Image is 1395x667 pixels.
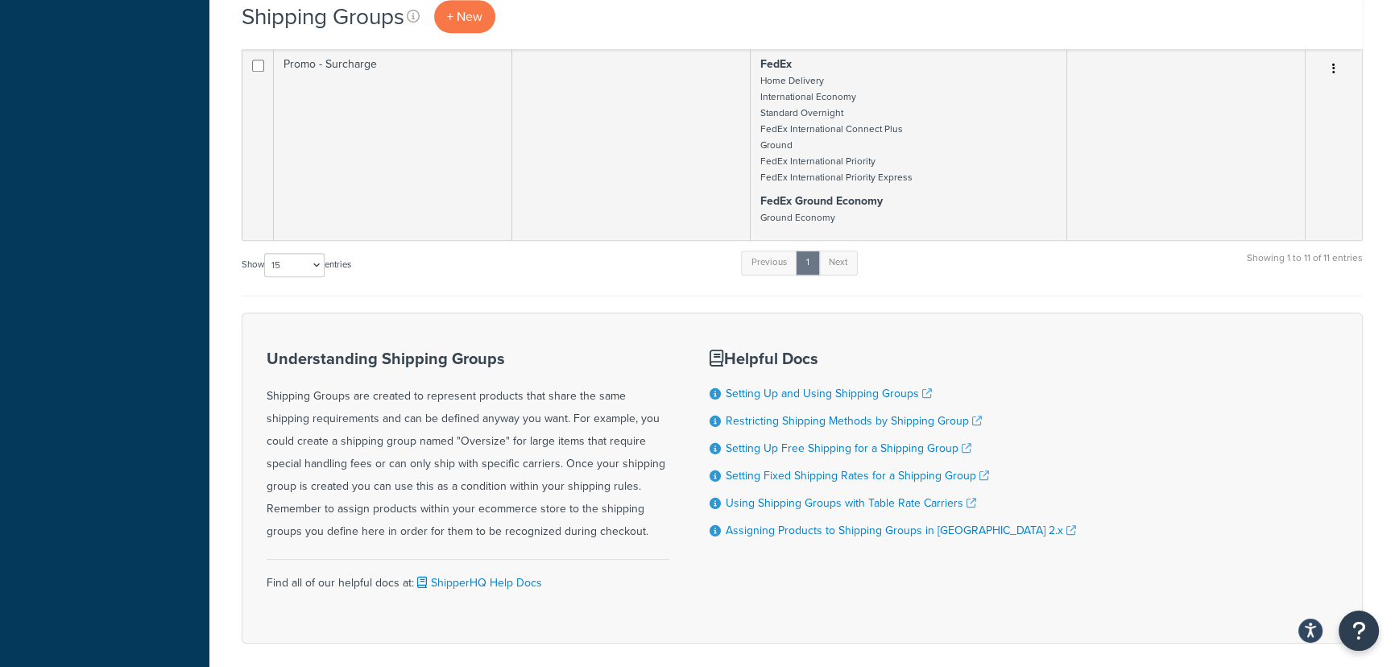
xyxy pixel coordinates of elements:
a: 1 [796,251,820,275]
span: + New [447,7,482,26]
a: Assigning Products to Shipping Groups in [GEOGRAPHIC_DATA] 2.x [726,522,1076,539]
a: Using Shipping Groups with Table Rate Carriers [726,495,976,512]
h3: Understanding Shipping Groups [267,350,669,367]
a: Next [818,251,858,275]
a: Restricting Shipping Methods by Shipping Group [726,412,982,429]
a: Setting Up and Using Shipping Groups [726,385,932,402]
div: Showing 1 to 11 of 11 entries [1247,249,1363,284]
h3: Helpful Docs [710,350,1076,367]
small: Home Delivery International Economy Standard Overnight FedEx International Connect Plus Ground Fe... [760,73,913,184]
strong: FedEx [760,56,792,72]
label: Show entries [242,253,351,277]
a: ShipperHQ Help Docs [414,574,542,591]
div: Shipping Groups are created to represent products that share the same shipping requirements and c... [267,350,669,543]
a: Setting Fixed Shipping Rates for a Shipping Group [726,467,989,484]
div: Find all of our helpful docs at: [267,559,669,594]
td: Promo - Surcharge [274,49,512,240]
a: Setting Up Free Shipping for a Shipping Group [726,440,971,457]
a: Previous [741,251,797,275]
button: Open Resource Center [1339,611,1379,651]
select: Showentries [264,253,325,277]
h1: Shipping Groups [242,1,404,32]
small: Ground Economy [760,210,835,225]
strong: FedEx Ground Economy [760,193,883,209]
